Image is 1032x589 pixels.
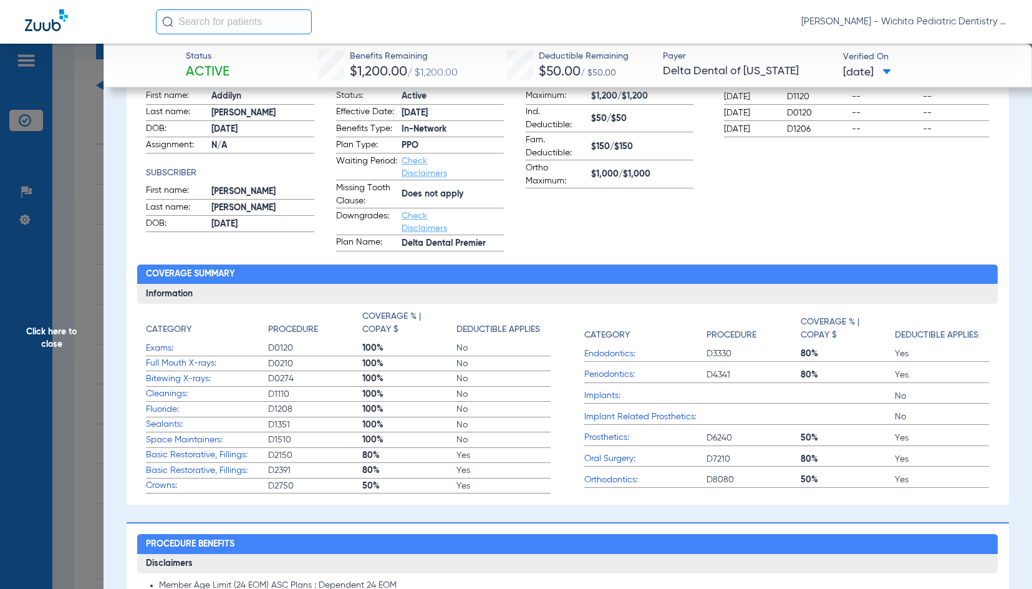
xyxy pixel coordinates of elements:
span: Waiting Period: [336,155,397,180]
span: -- [923,90,990,103]
span: 80% [801,369,895,381]
span: D1206 [787,123,847,135]
app-breakdown-title: Deductible Applies [895,310,989,346]
span: [DATE] [724,90,776,103]
span: Yes [456,480,551,492]
span: D1351 [268,419,362,431]
span: Orthodontics: [584,474,706,487]
span: Yes [456,464,551,477]
span: -- [852,90,919,103]
span: Crowns: [146,479,268,492]
h4: Coverage % | Copay $ [801,316,888,342]
span: Benefits Type: [336,122,397,137]
span: D1510 [268,434,362,446]
span: Verified On [843,51,1012,64]
div: Chat Widget [970,529,1032,589]
span: Payer [663,50,832,63]
span: [DATE] [724,123,776,135]
span: Downgrades: [336,210,397,235]
h2: Procedure Benefits [137,534,998,554]
span: D8080 [706,474,801,486]
span: Assignment: [146,139,207,153]
span: -- [923,123,990,135]
app-breakdown-title: Procedure [706,310,801,346]
span: $50.00 [539,66,581,79]
span: 100% [362,358,456,370]
span: N/A [211,139,314,152]
span: D1110 [268,388,362,401]
span: 50% [801,432,895,444]
span: Space Maintainers: [146,434,268,447]
span: D0210 [268,358,362,370]
span: Delta Dental of [US_STATE] [663,64,832,79]
span: PPO [402,139,504,152]
span: Last name: [146,201,207,216]
span: D1120 [787,90,847,103]
span: First name: [146,89,207,104]
img: Zuub Logo [25,9,68,31]
span: Active [402,90,504,103]
span: In-Network [402,123,504,136]
span: Cleanings: [146,387,268,401]
span: Implants: [584,389,706,402]
span: Basic Restorative, Fillings: [146,449,268,462]
span: 80% [801,453,895,465]
span: Addilyn [211,90,314,103]
h4: Procedure [268,323,318,336]
span: 80% [362,464,456,477]
span: [DATE] [724,107,776,119]
span: No [456,388,551,401]
span: Yes [895,348,989,360]
span: Endodontics: [584,348,706,361]
img: Search Icon [162,16,173,27]
span: No [456,403,551,416]
h4: Procedure [706,329,756,342]
span: Ortho Maximum: [526,162,587,188]
span: Plan Type: [336,139,397,153]
h4: Coverage % | Copay $ [362,310,450,336]
span: DOB: [146,122,207,137]
span: Effective Date: [336,105,397,120]
span: Yes [456,449,551,462]
span: Fam. Deductible: [526,134,587,160]
span: D7210 [706,453,801,465]
span: D1208 [268,403,362,416]
span: Status: [336,89,397,104]
span: D4341 [706,369,801,381]
span: No [456,419,551,431]
span: Implant Related Prosthetics: [584,411,706,424]
span: $1,200.00 [350,66,407,79]
app-breakdown-title: Category [584,310,706,346]
span: 80% [362,449,456,462]
span: -- [852,107,919,119]
a: Check Disclaimers [402,157,447,178]
span: [PERSON_NAME] - Wichita Pediatric Dentistry [GEOGRAPHIC_DATA] [801,16,1007,28]
span: $150/$150 [591,140,693,153]
h4: Category [146,323,191,336]
app-breakdown-title: Procedure [268,310,362,341]
span: DOB: [146,217,207,232]
app-breakdown-title: Subscriber [146,167,314,180]
span: Yes [895,369,989,381]
span: 50% [801,474,895,486]
span: No [895,411,989,423]
span: [DATE] [211,123,314,136]
span: D0120 [268,342,362,354]
span: Oral Surgery: [584,452,706,465]
span: 100% [362,419,456,431]
span: 100% [362,388,456,401]
span: [PERSON_NAME] [211,107,314,120]
span: [PERSON_NAME] [211,185,314,198]
span: D2150 [268,449,362,462]
span: Yes [895,474,989,486]
span: -- [852,123,919,135]
span: Yes [895,453,989,465]
h2: Coverage Summary [137,265,998,285]
span: No [456,372,551,385]
h3: Information [137,284,998,304]
span: 80% [801,348,895,360]
a: Check Disclaimers [402,212,447,233]
span: D3330 [706,348,801,360]
span: Missing Tooth Clause: [336,182,397,208]
span: Fluoride: [146,403,268,416]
